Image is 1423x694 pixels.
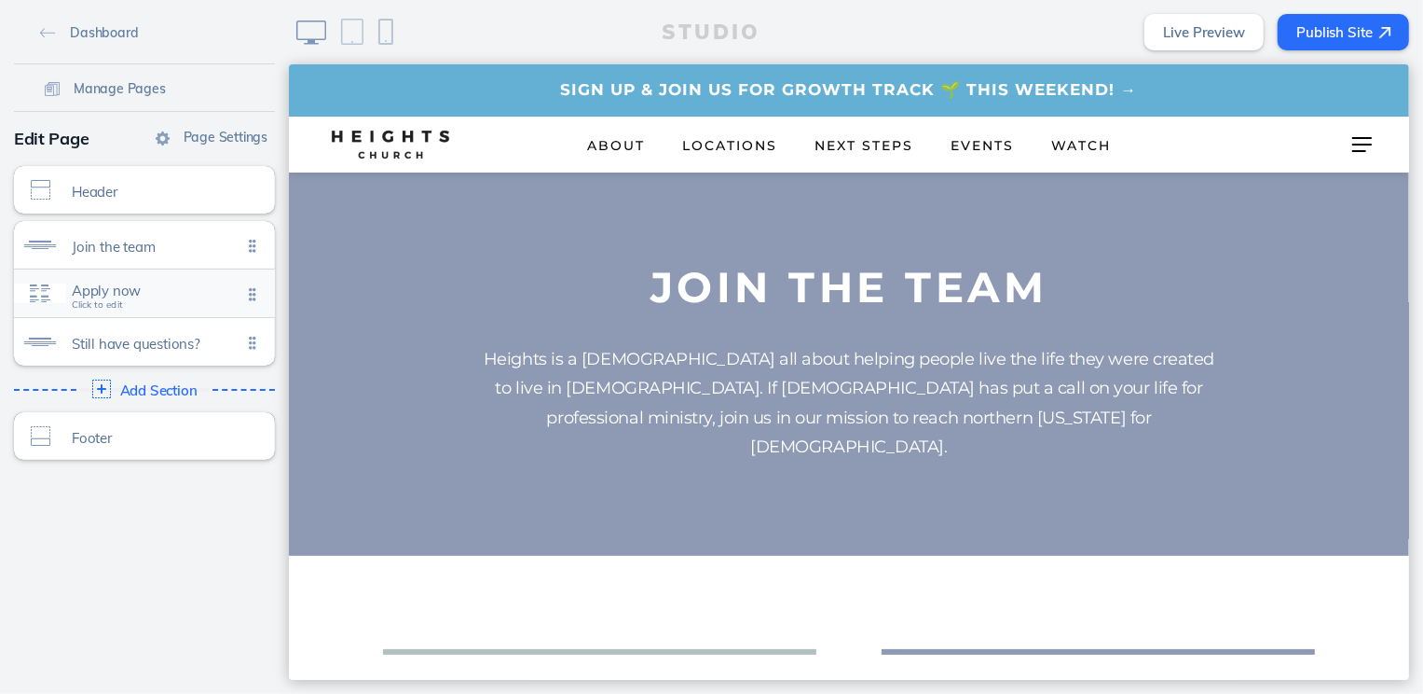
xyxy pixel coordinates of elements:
[14,235,65,255] img: icon-section-type-text-only@2x.png
[74,80,166,97] span: Manage Pages
[72,336,241,352] span: Still have questions?
[72,430,241,446] span: Footer
[31,180,50,200] img: icon-section-type-header@2x.png
[249,239,253,253] img: icon-vertical-dots@2x.png
[298,73,356,90] span: About
[14,332,65,352] img: icon-section-type-text-only@2x.png
[40,28,56,38] img: icon-back-arrow@2x.png
[249,287,253,301] img: icon-vertical-dots@2x.png
[31,426,50,446] img: icon-section-type-footer@2x.png
[14,284,65,303] img: icon-section-type-two-column-text-grid@2x.png
[72,184,241,200] span: Header
[507,63,643,96] a: Next Steps
[378,19,393,45] img: icon-phone@2x.png
[296,21,326,45] img: icon-desktop@2x.png
[375,63,507,96] a: Locations
[72,283,241,298] span: Apply now
[184,129,267,146] span: Page Settings
[249,336,253,350] img: icon-vertical-dots@2x.png
[253,336,256,350] img: icon-vertical-dots@2x.png
[14,121,275,157] div: Edit Page
[526,73,624,90] span: Next Steps
[1278,14,1409,50] button: Publish Site
[662,73,725,90] span: Events
[70,24,138,41] span: Dashboard
[187,281,933,398] p: Heights is a [DEMOGRAPHIC_DATA] all about helping people live the life they were created to live ...
[744,63,841,96] a: watch
[1379,27,1391,39] img: icon-arrow-ne@2x.png
[120,382,198,398] span: Add Section
[72,299,123,311] span: Click to edit
[643,63,744,96] a: Events
[253,287,256,301] img: icon-vertical-dots@2x.png
[92,380,111,398] img: icon-section-type-add@2x.png
[253,239,256,253] img: icon-vertical-dots@2x.png
[762,73,822,90] span: watch
[156,132,170,146] img: icon-gear@2x.png
[271,12,848,40] span: Sign Up & Join Us For Growth Track 🌱 THIS Weekend! →
[37,59,166,102] img: 7fdc7de0-3bfd-4f30-a489-8ade0bda3cb9.png
[45,82,60,96] img: icon-pages@2x.png
[72,239,241,255] span: Join the team
[341,19,363,45] img: icon-tablet@2x.png
[393,73,488,90] span: Locations
[1144,14,1264,50] a: Live Preview
[187,201,933,243] p: Join the Team
[280,63,375,96] a: About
